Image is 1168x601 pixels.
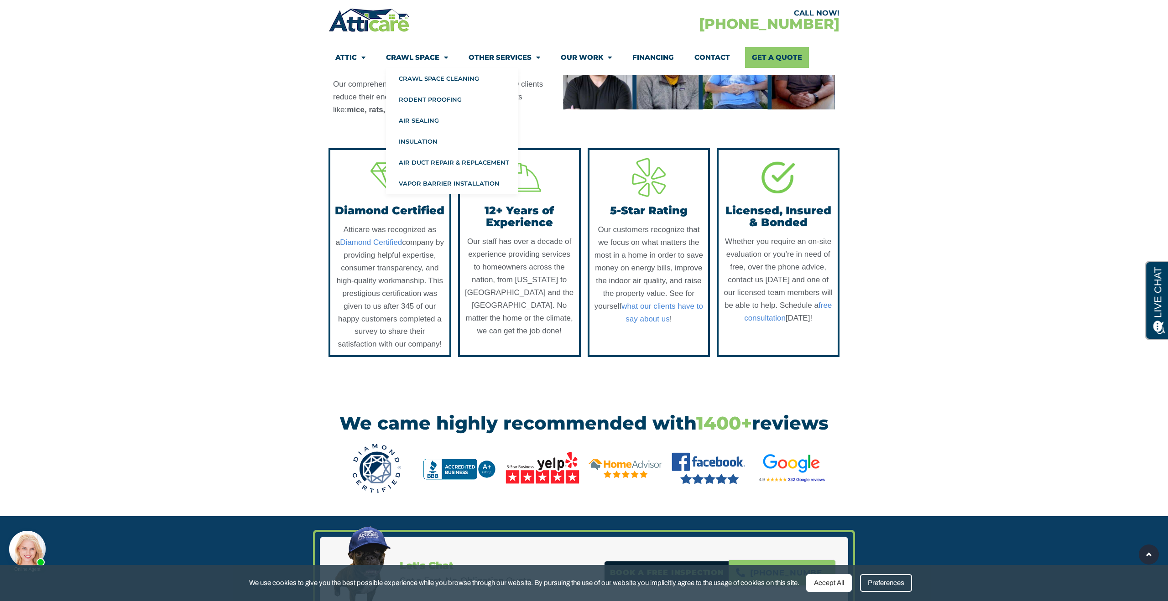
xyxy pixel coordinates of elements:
h3: Licensed, Insured & Bonded [723,205,833,229]
a: free consultation [744,301,832,322]
nav: Menu [335,47,833,68]
a: Crawl Space [386,47,448,68]
a: [PHONE_NUMBER] [729,560,836,586]
a: Air Sealing [386,110,518,131]
h3: 5-Star Rating [594,205,704,217]
h3: 12+ Years of Experience [464,205,574,229]
h3: Diamond Certified [335,205,445,217]
p: Our comprehensive services have helped over 11,000 clients reduce their energy bills and permanen... [333,78,554,116]
ul: Crawl Space [386,68,518,194]
span: We use cookies to give you the best possible experience while you browse through our website. By ... [249,577,799,589]
span: Opens a chat window [22,7,73,19]
div: CALL NOW! [584,10,839,17]
iframe: To enrich screen reader interactions, please activate Accessibility in Grammarly extension settings [5,528,50,574]
a: Vapor Barrier Installation [386,173,518,194]
span: 1400+ [696,412,752,434]
a: Air Duct Repair & Replacement [386,152,518,173]
a: Other Services [469,47,540,68]
a: Rodent Proofing [386,89,518,110]
div: Preferences [860,574,912,592]
a: Crawl Space Cleaning [386,68,518,89]
p: Our customers recognize that we focus on what matters the most in a home in order to save money o... [594,223,704,325]
p: Our staff has over a decade of experience providing services to homeowners across the nation, fro... [464,235,574,337]
a: Insulation [386,131,518,152]
p: Whether you require an on-site evaluation or you’re in need of free, over the phone advice, conta... [723,235,833,324]
a: Financing [632,47,674,68]
strong: mice, rats, and squirrels out of their homes. [347,105,508,114]
a: Our Work [561,47,612,68]
div: Accept All [806,574,852,592]
h4: We came highly recommended with reviews [335,414,833,432]
a: Attic [335,47,365,68]
a: Get A Quote [745,47,809,68]
a: Diamond Certified [340,238,402,247]
a: what our clients have to say about us [621,302,703,323]
a: Book A free inspection [604,561,730,585]
a: Contact [694,47,730,68]
h3: Let's Chat [400,558,584,574]
p: Atticare was recognized as a company by providing helpful expertise, consumer transparency, and h... [335,223,445,351]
